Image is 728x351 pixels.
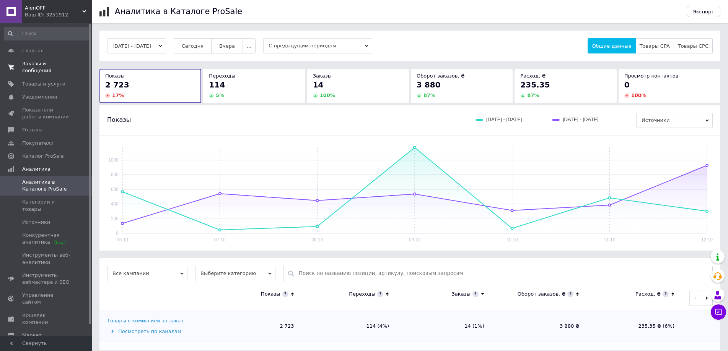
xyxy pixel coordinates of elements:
[417,73,465,79] span: Оборот заказов, ₴
[711,304,726,320] button: Чат с покупателем
[299,266,708,281] input: Поиск по названию позиции, артикулу, поисковым запросам
[116,231,119,236] text: 0
[311,237,323,243] text: 08.10
[22,166,50,173] span: Аналитика
[25,5,82,11] span: AlenOFF
[4,27,90,40] input: Поиск
[674,38,713,53] button: Товары CPC
[687,6,720,17] button: Экспорт
[636,113,713,128] span: Источники
[107,328,205,335] div: Посмотреть по каналам
[492,310,587,343] td: 3 880 ₴
[518,291,566,298] div: Оборот заказов, ₴
[349,291,375,298] div: Переходы
[409,237,420,243] text: 09.10
[635,38,674,53] button: Товары CPA
[320,92,335,98] span: 100 %
[313,73,332,79] span: Заказы
[22,232,71,246] span: Конкурентная аналитика
[219,43,235,49] span: Вчера
[209,80,225,89] span: 114
[111,216,119,222] text: 200
[107,266,187,281] span: Все кампании
[22,199,71,212] span: Категории и товары
[22,332,42,339] span: Маркет
[209,73,235,79] span: Переходы
[25,11,92,18] div: Ваш ID: 3251912
[22,292,71,306] span: Управление сайтом
[243,38,256,53] button: ...
[111,172,119,177] text: 800
[22,107,71,120] span: Показатели работы компании
[22,60,71,74] span: Заказы и сообщения
[207,310,302,343] td: 2 723
[604,237,615,243] text: 11.10
[693,9,714,15] span: Экспорт
[115,7,242,16] h1: Аналитика в Каталоге ProSale
[678,43,708,49] span: Товары CPC
[22,219,50,226] span: Источники
[22,179,71,192] span: Аналитика в Каталоге ProSale
[174,38,212,53] button: Сегодня
[22,81,65,87] span: Товары и услуги
[111,201,119,207] text: 400
[22,272,71,286] span: Инструменты вебмастера и SEO
[22,94,57,100] span: Уведомления
[592,43,631,49] span: Общие данные
[211,38,243,53] button: Вчера
[105,80,129,89] span: 2 723
[624,80,630,89] span: 0
[112,92,124,98] span: 17 %
[22,140,54,147] span: Покупатели
[195,266,275,281] span: Выберите категорию
[451,291,470,298] div: Заказы
[635,291,661,298] div: Расход, ₴
[423,92,435,98] span: 87 %
[701,237,713,243] text: 12.10
[22,153,64,160] span: Каталог ProSale
[22,252,71,265] span: Инструменты веб-аналитики
[302,310,397,343] td: 114 (4%)
[640,43,670,49] span: Товары CPA
[111,187,119,192] text: 600
[22,312,71,326] span: Кошелек компании
[631,92,647,98] span: 100 %
[520,80,550,89] span: 235.35
[520,73,546,79] span: Расход, ₴
[247,43,251,49] span: ...
[107,116,131,124] span: Показы
[313,80,324,89] span: 14
[417,80,441,89] span: 3 880
[214,237,226,243] text: 07.10
[22,47,44,54] span: Главная
[117,237,128,243] text: 06.10
[22,126,42,133] span: Отзывы
[261,291,280,298] div: Показы
[624,73,679,79] span: Просмотр контактов
[397,310,492,343] td: 14 (1%)
[507,237,518,243] text: 10.10
[107,317,183,324] div: Товары с комиссией за заказ
[216,92,224,98] span: 5 %
[108,157,119,163] text: 1000
[182,43,204,49] span: Сегодня
[588,38,635,53] button: Общие данные
[263,38,372,53] span: С предыдущим периодом
[105,73,125,79] span: Показы
[527,92,539,98] span: 87 %
[587,310,682,343] td: 235.35 ₴ (6%)
[107,38,166,53] button: [DATE] - [DATE]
